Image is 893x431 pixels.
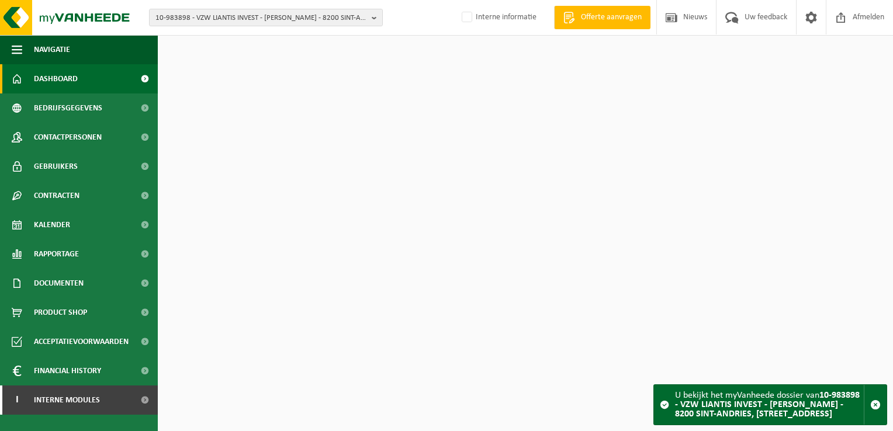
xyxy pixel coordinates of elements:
span: Kalender [34,210,70,239]
span: Product Shop [34,298,87,327]
span: Offerte aanvragen [578,12,645,23]
span: Navigatie [34,35,70,64]
span: Financial History [34,356,101,385]
div: U bekijkt het myVanheede dossier van [675,385,864,425]
span: Rapportage [34,239,79,269]
span: Gebruikers [34,152,78,181]
button: 10-983898 - VZW LIANTIS INVEST - [PERSON_NAME] - 8200 SINT-ANDRIES, [STREET_ADDRESS] [149,9,383,26]
span: Dashboard [34,64,78,93]
span: Acceptatievoorwaarden [34,327,129,356]
span: Documenten [34,269,84,298]
label: Interne informatie [459,9,537,26]
a: Offerte aanvragen [554,6,650,29]
span: 10-983898 - VZW LIANTIS INVEST - [PERSON_NAME] - 8200 SINT-ANDRIES, [STREET_ADDRESS] [155,9,367,27]
span: Contactpersonen [34,123,102,152]
span: Bedrijfsgegevens [34,93,102,123]
strong: 10-983898 - VZW LIANTIS INVEST - [PERSON_NAME] - 8200 SINT-ANDRIES, [STREET_ADDRESS] [675,391,860,419]
span: Interne modules [34,385,100,415]
span: I [12,385,22,415]
span: Contracten [34,181,79,210]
